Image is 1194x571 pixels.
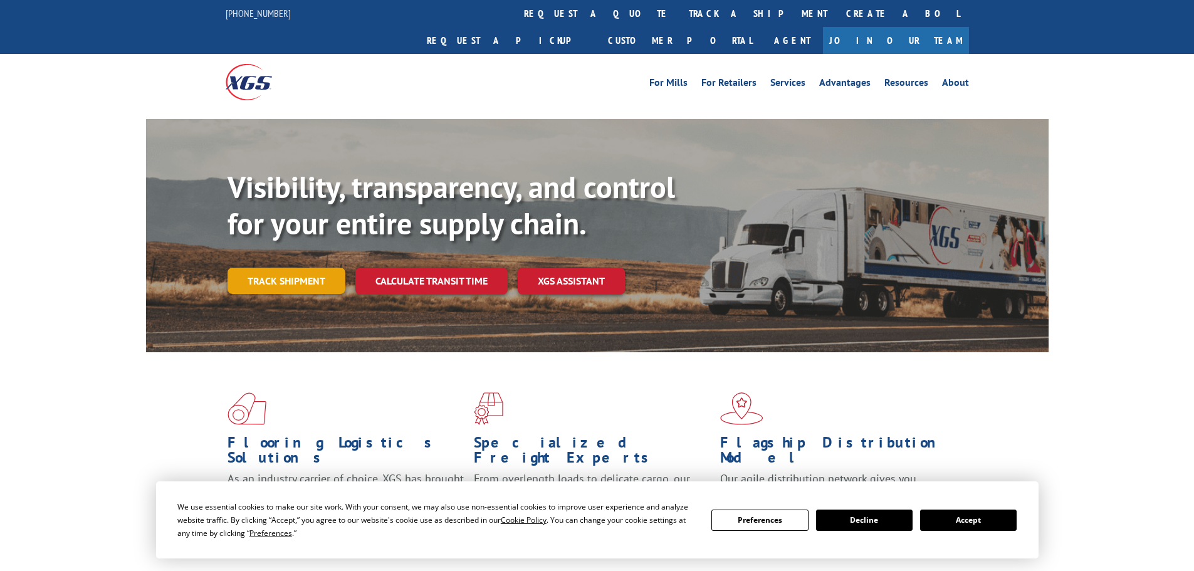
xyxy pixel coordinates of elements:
[649,78,688,92] a: For Mills
[226,7,291,19] a: [PHONE_NUMBER]
[501,515,547,525] span: Cookie Policy
[720,435,957,471] h1: Flagship Distribution Model
[228,167,675,243] b: Visibility, transparency, and control for your entire supply chain.
[177,500,696,540] div: We use essential cookies to make our site work. With your consent, we may also use non-essential ...
[720,471,951,501] span: Our agile distribution network gives you nationwide inventory management on demand.
[518,268,625,295] a: XGS ASSISTANT
[599,27,762,54] a: Customer Portal
[228,471,464,516] span: As an industry carrier of choice, XGS has brought innovation and dedication to flooring logistics...
[228,392,266,425] img: xgs-icon-total-supply-chain-intelligence-red
[228,435,464,471] h1: Flooring Logistics Solutions
[819,78,871,92] a: Advantages
[884,78,928,92] a: Resources
[701,78,757,92] a: For Retailers
[249,528,292,538] span: Preferences
[770,78,805,92] a: Services
[474,471,711,527] p: From overlength loads to delicate cargo, our experienced staff knows the best way to move your fr...
[823,27,969,54] a: Join Our Team
[474,392,503,425] img: xgs-icon-focused-on-flooring-red
[720,392,763,425] img: xgs-icon-flagship-distribution-model-red
[762,27,823,54] a: Agent
[156,481,1039,558] div: Cookie Consent Prompt
[920,510,1017,531] button: Accept
[417,27,599,54] a: Request a pickup
[711,510,808,531] button: Preferences
[816,510,913,531] button: Decline
[355,268,508,295] a: Calculate transit time
[474,435,711,471] h1: Specialized Freight Experts
[942,78,969,92] a: About
[228,268,345,294] a: Track shipment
